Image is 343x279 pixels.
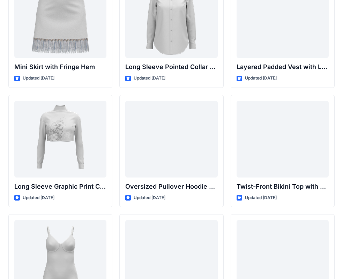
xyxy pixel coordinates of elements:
p: Long Sleeve Graphic Print Cropped Turtleneck [14,182,106,191]
p: Updated [DATE] [245,75,277,82]
p: Mini Skirt with Fringe Hem [14,62,106,72]
a: Long Sleeve Graphic Print Cropped Turtleneck [14,101,106,178]
a: Twist-Front Bikini Top with Thin Straps [237,101,329,178]
p: Oversized Pullover Hoodie with Front Pocket [125,182,217,191]
a: Oversized Pullover Hoodie with Front Pocket [125,101,217,178]
p: Updated [DATE] [23,194,54,202]
p: Layered Padded Vest with Long Sleeve Top [237,62,329,72]
p: Long Sleeve Pointed Collar Button-Up Shirt [125,62,217,72]
p: Updated [DATE] [134,75,165,82]
p: Twist-Front Bikini Top with Thin Straps [237,182,329,191]
p: Updated [DATE] [23,75,54,82]
p: Updated [DATE] [134,194,165,202]
p: Updated [DATE] [245,194,277,202]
